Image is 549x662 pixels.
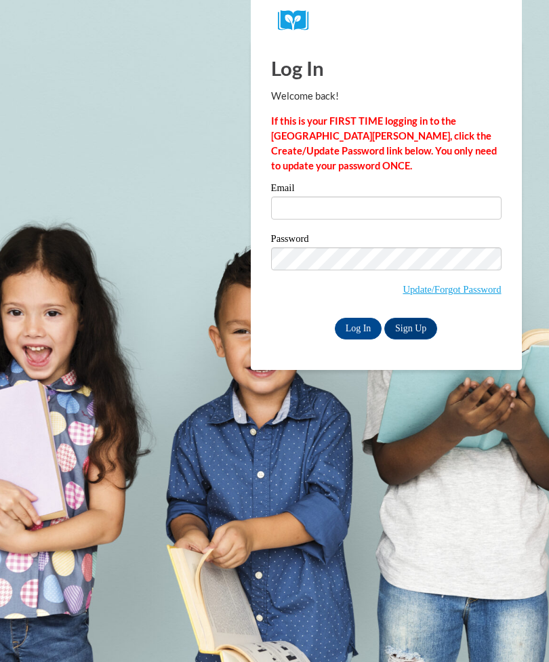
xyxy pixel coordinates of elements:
[278,10,319,31] img: Logo brand
[271,115,497,171] strong: If this is your FIRST TIME logging in to the [GEOGRAPHIC_DATA][PERSON_NAME], click the Create/Upd...
[271,183,502,196] label: Email
[271,54,502,82] h1: Log In
[335,318,382,339] input: Log In
[384,318,437,339] a: Sign Up
[278,10,495,31] a: COX Campus
[403,284,501,295] a: Update/Forgot Password
[271,234,502,247] label: Password
[271,89,502,104] p: Welcome back!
